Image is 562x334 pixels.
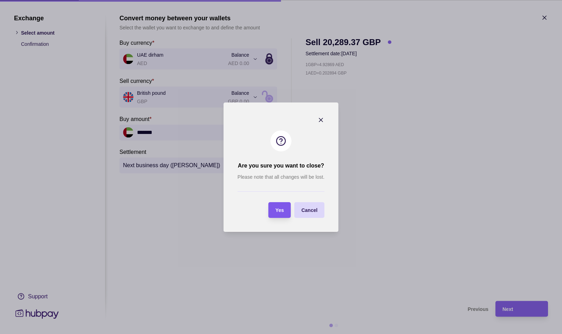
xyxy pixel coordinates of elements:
button: Yes [268,202,291,218]
h2: Are you sure you want to close? [238,162,324,170]
span: Yes [275,207,284,213]
button: Cancel [294,202,324,218]
span: Cancel [301,207,317,213]
p: Please note that all changes will be lost. [238,173,324,181]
